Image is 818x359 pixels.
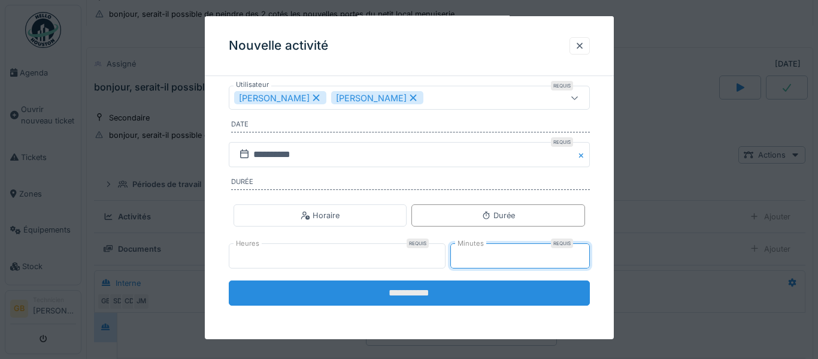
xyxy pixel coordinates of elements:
[551,81,573,90] div: Requis
[331,91,423,104] div: [PERSON_NAME]
[551,239,573,248] div: Requis
[231,119,590,132] label: Date
[577,142,590,167] button: Close
[234,91,326,104] div: [PERSON_NAME]
[301,210,340,221] div: Horaire
[234,80,271,90] label: Utilisateur
[234,239,262,249] label: Heures
[551,137,573,147] div: Requis
[455,239,486,249] label: Minutes
[407,239,429,248] div: Requis
[481,210,515,221] div: Durée
[229,38,328,53] h3: Nouvelle activité
[231,177,590,190] label: Durée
